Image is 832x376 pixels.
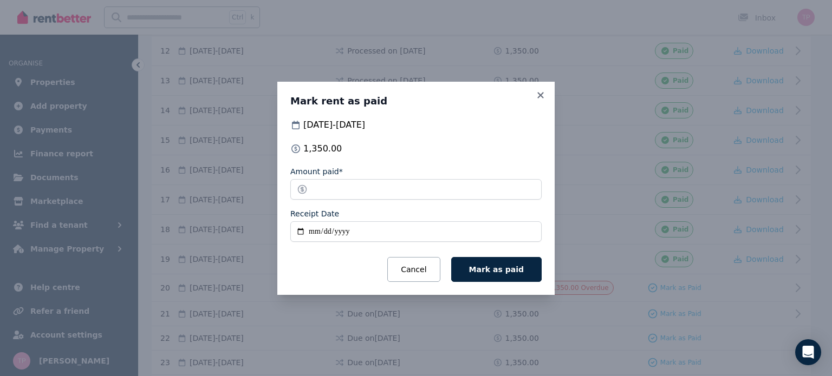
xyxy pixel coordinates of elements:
[290,208,339,219] label: Receipt Date
[290,95,542,108] h3: Mark rent as paid
[303,118,365,131] span: [DATE] - [DATE]
[290,166,343,177] label: Amount paid*
[451,257,542,282] button: Mark as paid
[387,257,440,282] button: Cancel
[469,265,524,274] span: Mark as paid
[303,142,342,155] span: 1,350.00
[795,339,821,365] div: Open Intercom Messenger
